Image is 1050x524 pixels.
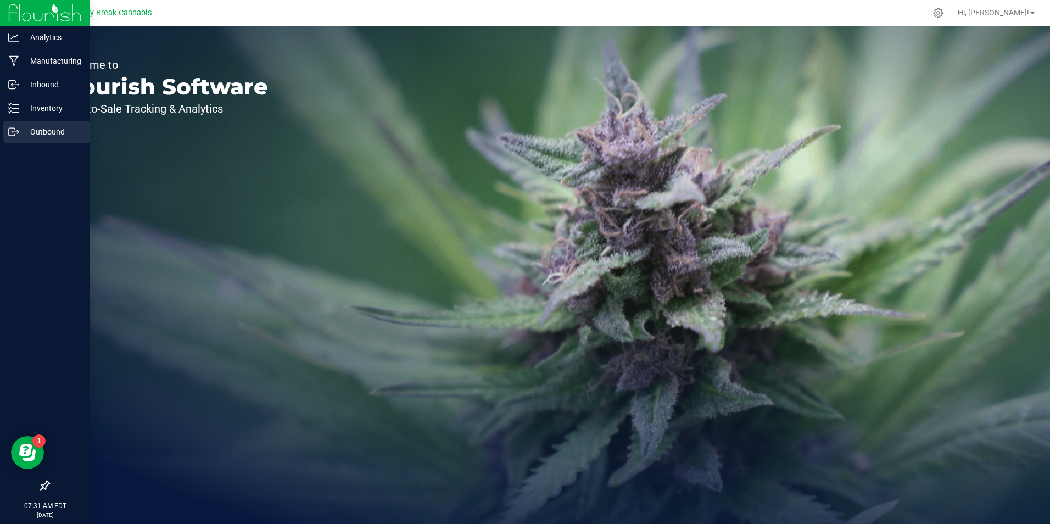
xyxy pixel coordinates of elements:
inline-svg: Inbound [8,79,19,90]
p: Inbound [19,78,85,91]
span: Lucky Break Cannabis [73,8,152,18]
iframe: Resource center unread badge [32,434,46,448]
p: Welcome to [59,59,268,70]
inline-svg: Inventory [8,103,19,114]
inline-svg: Outbound [8,126,19,137]
inline-svg: Manufacturing [8,55,19,66]
p: 07:31 AM EDT [5,501,85,511]
span: Hi, [PERSON_NAME]! [958,8,1029,17]
inline-svg: Analytics [8,32,19,43]
p: [DATE] [5,511,85,519]
p: Outbound [19,125,85,138]
div: Manage settings [931,8,945,18]
p: Inventory [19,102,85,115]
p: Seed-to-Sale Tracking & Analytics [59,103,268,114]
p: Flourish Software [59,76,268,98]
p: Manufacturing [19,54,85,68]
iframe: Resource center [11,436,44,469]
p: Analytics [19,31,85,44]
